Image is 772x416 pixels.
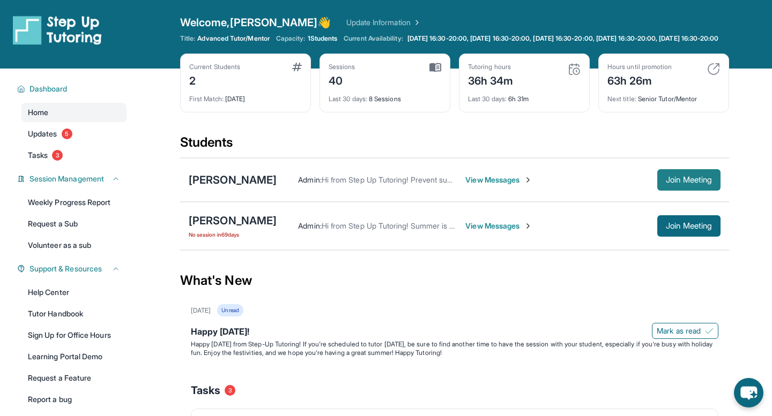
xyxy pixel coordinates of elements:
[180,134,729,157] div: Students
[666,177,712,183] span: Join Meeting
[568,63,581,75] img: card
[468,88,581,103] div: 6h 31m
[329,88,441,103] div: 8 Sessions
[607,63,672,71] div: Hours until promotion
[276,34,306,43] span: Capacity:
[189,213,277,228] div: [PERSON_NAME]
[189,230,277,239] span: No session in 69 days
[25,263,120,274] button: Support & Resources
[189,172,277,187] div: [PERSON_NAME]
[21,390,127,409] a: Report a bug
[21,347,127,366] a: Learning Portal Demo
[652,323,718,339] button: Mark as read
[180,34,195,43] span: Title:
[21,124,127,143] a: Updates5
[191,383,220,398] span: Tasks
[21,103,127,122] a: Home
[189,63,240,71] div: Current Students
[25,173,120,184] button: Session Management
[21,283,127,302] a: Help Center
[329,95,367,103] span: Last 30 days :
[28,128,57,139] span: Updates
[607,95,636,103] span: Next title :
[465,221,532,231] span: View Messages
[329,63,355,71] div: Sessions
[657,215,721,237] button: Join Meeting
[21,236,127,255] a: Volunteer as a sub
[21,193,127,212] a: Weekly Progress Report
[524,176,532,184] img: Chevron-Right
[29,84,68,94] span: Dashboard
[468,63,514,71] div: Tutoring hours
[666,223,712,229] span: Join Meeting
[429,63,441,72] img: card
[29,263,102,274] span: Support & Resources
[346,17,421,28] a: Update Information
[607,71,672,88] div: 63h 26m
[21,368,127,388] a: Request a Feature
[734,378,763,407] button: chat-button
[189,88,302,103] div: [DATE]
[308,34,338,43] span: 1 Students
[468,95,507,103] span: Last 30 days :
[298,175,321,184] span: Admin :
[292,63,302,71] img: card
[191,306,211,315] div: [DATE]
[407,34,719,43] span: [DATE] 16:30-20:00, [DATE] 16:30-20:00, [DATE] 16:30-20:00, [DATE] 16:30-20:00, [DATE] 16:30-20:00
[191,340,718,357] p: Happy [DATE] from Step-Up Tutoring! If you're scheduled to tutor [DATE], be sure to find another ...
[29,173,104,184] span: Session Management
[657,169,721,191] button: Join Meeting
[62,128,72,139] span: 5
[411,17,421,28] img: Chevron Right
[180,15,331,30] span: Welcome, [PERSON_NAME] 👋
[225,385,235,396] span: 3
[52,150,63,161] span: 3
[524,222,532,230] img: Chevron-Right
[465,175,532,185] span: View Messages
[21,146,127,165] a: Tasks3
[13,15,102,45] img: logo
[329,71,355,88] div: 40
[21,214,127,233] a: Request a Sub
[197,34,269,43] span: Advanced Tutor/Mentor
[468,71,514,88] div: 36h 34m
[405,34,721,43] a: [DATE] 16:30-20:00, [DATE] 16:30-20:00, [DATE] 16:30-20:00, [DATE] 16:30-20:00, [DATE] 16:30-20:00
[180,257,729,304] div: What's New
[25,84,120,94] button: Dashboard
[189,71,240,88] div: 2
[21,304,127,323] a: Tutor Handbook
[28,107,48,118] span: Home
[28,150,48,161] span: Tasks
[189,95,224,103] span: First Match :
[298,221,321,230] span: Admin :
[191,325,718,340] div: Happy [DATE]!
[21,326,127,345] a: Sign Up for Office Hours
[607,88,720,103] div: Senior Tutor/Mentor
[707,63,720,75] img: card
[657,326,701,336] span: Mark as read
[217,304,243,316] div: Unread
[344,34,403,43] span: Current Availability:
[705,327,714,335] img: Mark as read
